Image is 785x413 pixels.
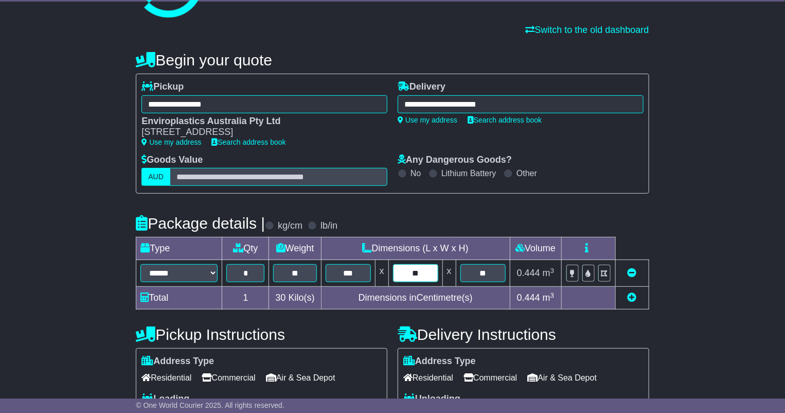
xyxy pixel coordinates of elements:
[411,168,421,178] label: No
[628,268,637,278] a: Remove this item
[211,138,286,146] a: Search address book
[141,154,203,166] label: Goods Value
[222,287,269,309] td: 1
[136,215,265,232] h4: Package details |
[141,138,201,146] a: Use my address
[403,370,453,386] span: Residential
[403,356,476,367] label: Address Type
[136,287,222,309] td: Total
[517,268,540,278] span: 0.444
[517,292,540,303] span: 0.444
[398,326,649,343] h4: Delivery Instructions
[141,116,377,127] div: Enviroplastics Australia Pty Ltd
[550,267,555,274] sup: 3
[136,401,284,409] span: © One World Courier 2025. All rights reserved.
[222,237,269,260] td: Qty
[136,237,222,260] td: Type
[375,260,388,287] td: x
[141,168,170,186] label: AUD
[321,237,510,260] td: Dimensions (L x W x H)
[276,292,286,303] span: 30
[526,25,649,35] a: Switch to the old dashboard
[398,154,512,166] label: Any Dangerous Goods?
[543,292,555,303] span: m
[398,81,445,93] label: Delivery
[321,287,510,309] td: Dimensions in Centimetre(s)
[468,116,542,124] a: Search address book
[403,393,460,405] label: Unloading
[463,370,517,386] span: Commercial
[441,168,496,178] label: Lithium Battery
[398,116,457,124] a: Use my address
[136,326,387,343] h4: Pickup Instructions
[527,370,597,386] span: Air & Sea Depot
[516,168,537,178] label: Other
[141,393,189,405] label: Loading
[269,287,321,309] td: Kilo(s)
[628,292,637,303] a: Add new item
[543,268,555,278] span: m
[320,220,337,232] label: lb/in
[141,370,191,386] span: Residential
[141,356,214,367] label: Address Type
[550,291,555,299] sup: 3
[141,127,377,138] div: [STREET_ADDRESS]
[141,81,184,93] label: Pickup
[269,237,321,260] td: Weight
[136,51,649,68] h4: Begin your quote
[202,370,255,386] span: Commercial
[510,237,561,260] td: Volume
[266,370,335,386] span: Air & Sea Depot
[442,260,456,287] td: x
[278,220,302,232] label: kg/cm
